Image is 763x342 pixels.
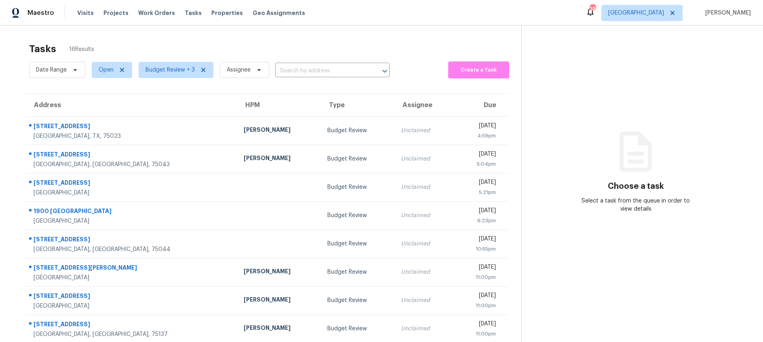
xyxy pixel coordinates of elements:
[401,155,447,163] div: Unclaimed
[460,302,496,310] div: 11:00pm
[327,211,388,220] div: Budget Review
[401,268,447,276] div: Unclaimed
[394,94,453,116] th: Assignee
[401,325,447,333] div: Unclaimed
[237,94,321,116] th: HPM
[27,9,54,17] span: Maestro
[401,296,447,304] div: Unclaimed
[34,274,231,282] div: [GEOGRAPHIC_DATA]
[460,217,496,225] div: 6:23pm
[460,291,496,302] div: [DATE]
[244,126,314,136] div: [PERSON_NAME]
[34,245,231,253] div: [GEOGRAPHIC_DATA], [GEOGRAPHIC_DATA], 75044
[460,320,496,330] div: [DATE]
[211,9,243,17] span: Properties
[34,320,231,330] div: [STREET_ADDRESS]
[608,9,664,17] span: [GEOGRAPHIC_DATA]
[138,9,175,17] span: Work Orders
[401,127,447,135] div: Unclaimed
[244,296,314,306] div: [PERSON_NAME]
[77,9,94,17] span: Visits
[34,292,231,302] div: [STREET_ADDRESS]
[321,94,394,116] th: Type
[460,207,496,217] div: [DATE]
[34,330,231,338] div: [GEOGRAPHIC_DATA], [GEOGRAPHIC_DATA], 75137
[460,263,496,273] div: [DATE]
[590,5,595,13] div: 38
[34,207,231,217] div: 1900 [GEOGRAPHIC_DATA]
[327,127,388,135] div: Budget Review
[579,197,693,213] div: Select a task from the queue in order to view details
[103,9,129,17] span: Projects
[253,9,305,17] span: Geo Assignments
[327,155,388,163] div: Budget Review
[702,9,751,17] span: [PERSON_NAME]
[460,132,496,140] div: 4:59pm
[460,245,496,253] div: 10:55pm
[244,154,314,164] div: [PERSON_NAME]
[460,330,496,338] div: 11:00pm
[34,235,231,245] div: [STREET_ADDRESS]
[26,94,237,116] th: Address
[401,183,447,191] div: Unclaimed
[460,273,496,281] div: 11:00pm
[327,240,388,248] div: Budget Review
[185,10,202,16] span: Tasks
[379,65,390,77] button: Open
[34,302,231,310] div: [GEOGRAPHIC_DATA]
[460,178,496,188] div: [DATE]
[34,150,231,160] div: [STREET_ADDRESS]
[99,66,114,74] span: Open
[34,217,231,225] div: [GEOGRAPHIC_DATA]
[453,94,508,116] th: Due
[460,122,496,132] div: [DATE]
[327,325,388,333] div: Budget Review
[145,66,195,74] span: Budget Review + 3
[34,179,231,189] div: [STREET_ADDRESS]
[36,66,67,74] span: Date Range
[227,66,251,74] span: Assignee
[69,45,94,53] span: 16 Results
[34,264,231,274] div: [STREET_ADDRESS][PERSON_NAME]
[34,160,231,169] div: [GEOGRAPHIC_DATA], [GEOGRAPHIC_DATA], 75043
[401,240,447,248] div: Unclaimed
[34,189,231,197] div: [GEOGRAPHIC_DATA]
[244,324,314,334] div: [PERSON_NAME]
[244,267,314,277] div: [PERSON_NAME]
[327,296,388,304] div: Budget Review
[448,61,509,78] button: Create a Task
[608,182,664,190] h3: Choose a task
[460,150,496,160] div: [DATE]
[29,45,56,53] h2: Tasks
[275,65,367,77] input: Search by address
[327,268,388,276] div: Budget Review
[327,183,388,191] div: Budget Review
[34,132,231,140] div: [GEOGRAPHIC_DATA], TX, 75023
[34,122,231,132] div: [STREET_ADDRESS]
[452,65,505,75] span: Create a Task
[401,211,447,220] div: Unclaimed
[460,160,496,168] div: 5:04pm
[460,188,496,196] div: 5:21pm
[460,235,496,245] div: [DATE]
